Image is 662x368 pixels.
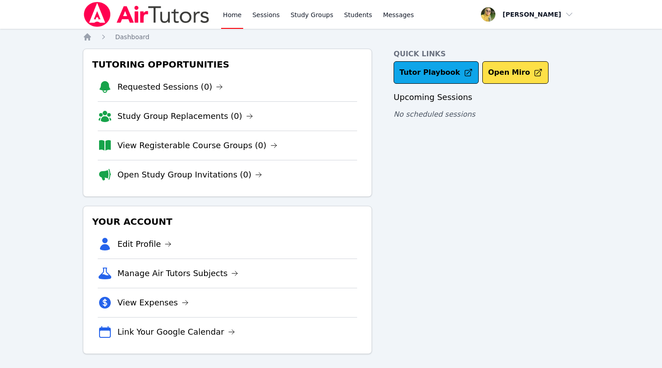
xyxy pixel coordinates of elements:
[115,32,150,41] a: Dashboard
[118,168,263,181] a: Open Study Group Invitations (0)
[394,61,479,84] a: Tutor Playbook
[383,10,414,19] span: Messages
[118,267,239,280] a: Manage Air Tutors Subjects
[118,81,223,93] a: Requested Sessions (0)
[115,33,150,41] span: Dashboard
[118,238,172,250] a: Edit Profile
[83,2,210,27] img: Air Tutors
[482,61,549,84] button: Open Miro
[394,110,475,118] span: No scheduled sessions
[91,214,364,230] h3: Your Account
[118,296,189,309] a: View Expenses
[118,110,253,123] a: Study Group Replacements (0)
[394,49,579,59] h4: Quick Links
[118,139,277,152] a: View Registerable Course Groups (0)
[91,56,364,73] h3: Tutoring Opportunities
[118,326,235,338] a: Link Your Google Calendar
[394,91,579,104] h3: Upcoming Sessions
[83,32,580,41] nav: Breadcrumb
